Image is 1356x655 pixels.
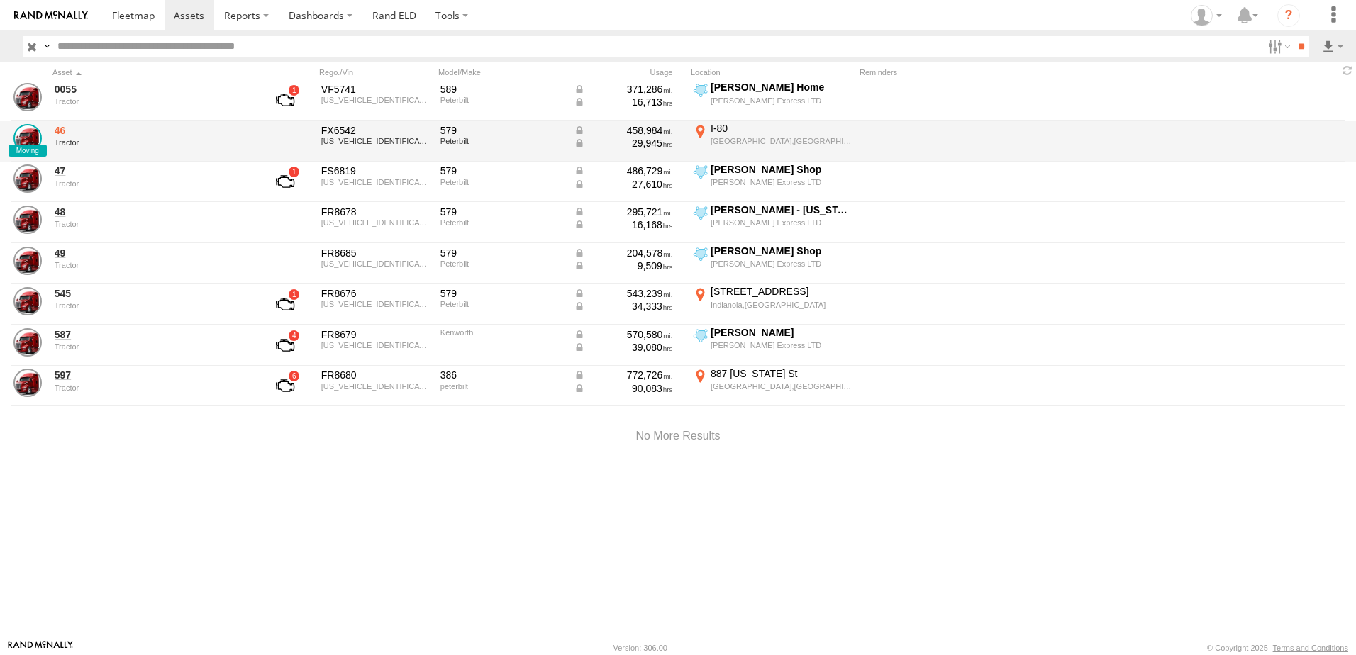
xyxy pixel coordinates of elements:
[574,247,673,259] div: Data from Vehicle CANbus
[55,97,249,106] div: undefined
[13,83,42,111] a: View Asset Details
[259,369,311,403] a: View Asset with Fault/s
[52,67,251,77] div: Click to Sort
[691,245,854,283] label: Click to View Current Location
[440,178,564,186] div: Peterbilt
[55,206,249,218] a: 48
[711,259,852,269] div: [PERSON_NAME] Express LTD
[691,67,854,77] div: Location
[860,67,1087,77] div: Reminders
[711,326,852,339] div: [PERSON_NAME]
[711,218,852,228] div: [PERSON_NAME] Express LTD
[711,245,852,257] div: [PERSON_NAME] Shop
[321,247,430,259] div: FR8685
[321,124,430,137] div: FX6542
[572,67,685,77] div: Usage
[55,342,249,351] div: undefined
[574,287,673,300] div: Data from Vehicle CANbus
[13,124,42,152] a: View Asset Details
[440,96,564,104] div: Peterbilt
[574,382,673,395] div: Data from Vehicle CANbus
[711,81,852,94] div: [PERSON_NAME] Home
[440,218,564,227] div: Peterbilt
[1207,644,1348,652] div: © Copyright 2025 -
[321,328,430,341] div: FR8679
[321,164,430,177] div: FS6819
[55,261,249,269] div: undefined
[1262,36,1293,57] label: Search Filter Options
[321,259,430,268] div: 1XPBD49X0RD687005
[321,382,430,391] div: 1XPHD49X1CD144649
[440,206,564,218] div: 579
[613,644,667,652] div: Version: 306.00
[711,300,852,310] div: Indianola,[GEOGRAPHIC_DATA]
[55,124,249,137] a: 46
[13,247,42,275] a: View Asset Details
[440,328,564,337] div: Kenworth
[55,179,249,188] div: undefined
[55,287,249,300] a: 545
[440,124,564,137] div: 579
[321,341,430,349] div: 1XDAD49X36J139868
[691,203,854,242] label: Click to View Current Location
[321,178,430,186] div: 1XPBDP9X0LD665787
[574,218,673,231] div: Data from Vehicle CANbus
[711,285,852,298] div: [STREET_ADDRESS]
[711,96,852,106] div: [PERSON_NAME] Express LTD
[438,67,566,77] div: Model/Make
[259,287,311,321] a: View Asset with Fault/s
[574,124,673,137] div: Data from Vehicle CANbus
[440,369,564,381] div: 386
[574,83,673,96] div: Data from Vehicle CANbus
[321,369,430,381] div: FR8680
[8,641,73,655] a: Visit our Website
[440,247,564,259] div: 579
[440,83,564,96] div: 589
[13,287,42,315] a: View Asset Details
[711,381,852,391] div: [GEOGRAPHIC_DATA],[GEOGRAPHIC_DATA]
[711,122,852,135] div: I-80
[711,163,852,176] div: [PERSON_NAME] Shop
[321,83,430,96] div: VF5741
[1277,4,1300,27] i: ?
[574,164,673,177] div: Data from Vehicle CANbus
[321,287,430,300] div: FR8676
[55,328,249,341] a: 587
[321,137,430,145] div: 1XPBDP9X5LD665686
[574,96,673,108] div: Data from Vehicle CANbus
[55,164,249,177] a: 47
[711,136,852,146] div: [GEOGRAPHIC_DATA],[GEOGRAPHIC_DATA]
[1339,64,1356,77] span: Refresh
[321,218,430,227] div: 1XPBD49X6PD860006
[13,206,42,234] a: View Asset Details
[259,83,311,117] a: View Asset with Fault/s
[574,259,673,272] div: Data from Vehicle CANbus
[574,300,673,313] div: Data from Vehicle CANbus
[691,285,854,323] label: Click to View Current Location
[41,36,52,57] label: Search Query
[13,164,42,193] a: View Asset Details
[55,247,249,259] a: 49
[259,328,311,362] a: View Asset with Fault/s
[574,178,673,191] div: Data from Vehicle CANbus
[321,96,430,104] div: 1XPBDP9X0LD665692
[711,203,852,216] div: [PERSON_NAME] - [US_STATE][GEOGRAPHIC_DATA],[GEOGRAPHIC_DATA]
[711,340,852,350] div: [PERSON_NAME] Express LTD
[574,137,673,150] div: Data from Vehicle CANbus
[574,369,673,381] div: Data from Vehicle CANbus
[55,301,249,310] div: undefined
[711,177,852,187] div: [PERSON_NAME] Express LTD
[55,369,249,381] a: 597
[574,206,673,218] div: Data from Vehicle CANbus
[1186,5,1227,26] div: Tim Zylstra
[13,369,42,397] a: View Asset Details
[691,163,854,201] label: Click to View Current Location
[574,341,673,354] div: Data from Vehicle CANbus
[440,300,564,308] div: Peterbilt
[319,67,433,77] div: Rego./Vin
[55,384,249,392] div: undefined
[1321,36,1345,57] label: Export results as...
[440,137,564,145] div: Peterbilt
[321,300,430,308] div: 1XPBD49X8LD664773
[259,164,311,198] a: View Asset with Fault/s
